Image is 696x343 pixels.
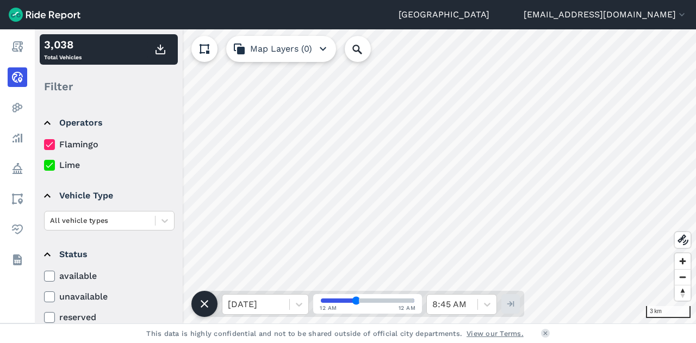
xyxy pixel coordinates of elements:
canvas: Map [35,29,696,323]
div: Total Vehicles [44,36,82,63]
summary: Operators [44,108,173,138]
a: [GEOGRAPHIC_DATA] [399,8,489,21]
a: Health [8,220,27,239]
span: 12 AM [399,304,416,312]
label: available [44,270,175,283]
div: Filter [40,70,178,103]
summary: Vehicle Type [44,180,173,211]
button: Zoom in [675,253,691,269]
a: Realtime [8,67,27,87]
label: unavailable [44,290,175,303]
a: Policy [8,159,27,178]
div: 3,038 [44,36,82,53]
button: Zoom out [675,269,691,285]
label: Flamingo [44,138,175,151]
a: Heatmaps [8,98,27,117]
summary: Status [44,239,173,270]
a: Areas [8,189,27,209]
label: Lime [44,159,175,172]
a: View our Terms. [467,328,524,339]
a: Report [8,37,27,57]
span: 12 AM [320,304,337,312]
a: Datasets [8,250,27,270]
input: Search Location or Vehicles [345,36,388,62]
button: [EMAIL_ADDRESS][DOMAIN_NAME] [524,8,687,21]
div: 3 km [646,306,691,318]
button: Map Layers (0) [226,36,336,62]
label: reserved [44,311,175,324]
button: Reset bearing to north [675,285,691,301]
a: Analyze [8,128,27,148]
img: Ride Report [9,8,80,22]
